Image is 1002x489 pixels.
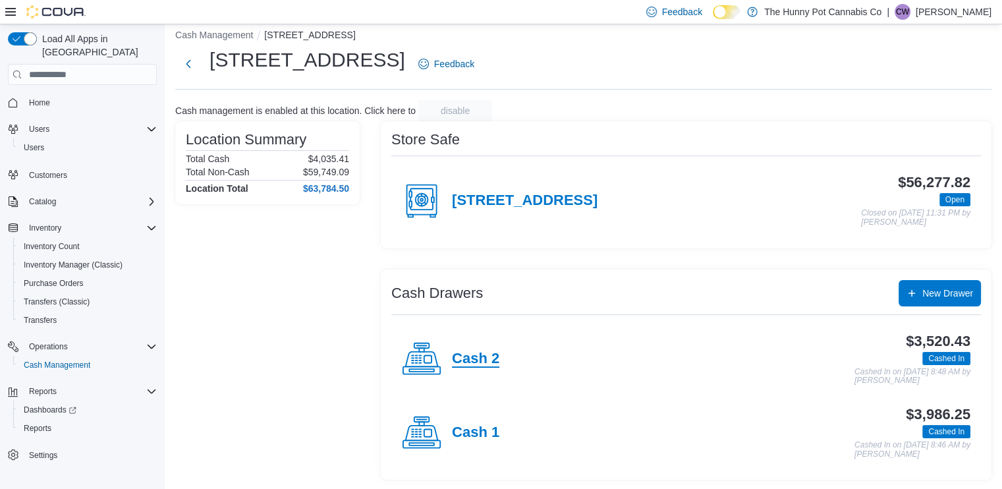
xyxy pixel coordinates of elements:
[3,337,162,356] button: Operations
[13,237,162,256] button: Inventory Count
[18,402,157,418] span: Dashboards
[391,132,460,148] h3: Store Safe
[18,294,157,310] span: Transfers (Classic)
[18,275,89,291] a: Purchase Orders
[29,341,68,352] span: Operations
[391,285,483,301] h3: Cash Drawers
[24,94,157,111] span: Home
[24,423,51,434] span: Reports
[18,294,95,310] a: Transfers (Classic)
[175,51,202,77] button: Next
[24,384,62,399] button: Reports
[24,447,157,463] span: Settings
[906,333,970,349] h3: $3,520.43
[24,194,61,210] button: Catalog
[713,5,740,19] input: Dark Mode
[899,280,981,306] button: New Drawer
[24,220,67,236] button: Inventory
[13,419,162,438] button: Reports
[18,275,157,291] span: Purchase Orders
[37,32,157,59] span: Load All Apps in [GEOGRAPHIC_DATA]
[18,402,82,418] a: Dashboards
[18,239,157,254] span: Inventory Count
[186,132,306,148] h3: Location Summary
[3,446,162,465] button: Settings
[18,257,157,273] span: Inventory Manager (Classic)
[24,241,80,252] span: Inventory Count
[922,425,970,438] span: Cashed In
[854,368,970,386] p: Cashed In on [DATE] 8:48 AM by [PERSON_NAME]
[861,209,970,227] p: Closed on [DATE] 11:31 PM by [PERSON_NAME]
[452,424,499,442] h4: Cash 1
[175,105,416,116] p: Cash management is enabled at this location. Click here to
[13,356,162,374] button: Cash Management
[24,167,72,183] a: Customers
[18,357,96,373] a: Cash Management
[896,4,909,20] span: CW
[29,223,61,233] span: Inventory
[764,4,881,20] p: The Hunny Pot Cannabis Co
[922,287,973,300] span: New Drawer
[18,140,49,156] a: Users
[24,339,157,355] span: Operations
[18,312,62,328] a: Transfers
[24,95,55,111] a: Home
[209,47,405,73] h1: [STREET_ADDRESS]
[887,4,889,20] p: |
[186,183,248,194] h4: Location Total
[24,121,55,137] button: Users
[18,257,128,273] a: Inventory Manager (Classic)
[922,352,970,365] span: Cashed In
[24,384,157,399] span: Reports
[18,420,57,436] a: Reports
[713,19,713,20] span: Dark Mode
[895,4,910,20] div: Cassidy Wales
[308,154,349,164] p: $4,035.41
[29,124,49,134] span: Users
[29,98,50,108] span: Home
[303,167,349,177] p: $59,749.09
[303,183,349,194] h4: $63,784.50
[13,293,162,311] button: Transfers (Classic)
[928,353,964,364] span: Cashed In
[29,386,57,397] span: Reports
[3,219,162,237] button: Inventory
[29,196,56,207] span: Catalog
[24,166,157,183] span: Customers
[13,311,162,330] button: Transfers
[175,28,991,44] nav: An example of EuiBreadcrumbs
[3,382,162,401] button: Reports
[939,193,970,206] span: Open
[24,360,90,370] span: Cash Management
[18,312,157,328] span: Transfers
[24,278,84,289] span: Purchase Orders
[413,51,480,77] a: Feedback
[3,192,162,211] button: Catalog
[24,142,44,153] span: Users
[29,450,57,461] span: Settings
[24,220,157,236] span: Inventory
[945,194,964,206] span: Open
[29,170,67,181] span: Customers
[26,5,86,18] img: Cova
[18,420,157,436] span: Reports
[452,351,499,368] h4: Cash 2
[916,4,991,20] p: [PERSON_NAME]
[186,167,250,177] h6: Total Non-Cash
[3,93,162,112] button: Home
[18,140,157,156] span: Users
[24,121,157,137] span: Users
[24,260,123,270] span: Inventory Manager (Classic)
[264,30,355,40] button: [STREET_ADDRESS]
[452,192,598,210] h4: [STREET_ADDRESS]
[18,357,157,373] span: Cash Management
[24,339,73,355] button: Operations
[662,5,702,18] span: Feedback
[3,165,162,184] button: Customers
[928,426,964,438] span: Cashed In
[13,256,162,274] button: Inventory Manager (Classic)
[13,138,162,157] button: Users
[18,239,85,254] a: Inventory Count
[418,100,492,121] button: disable
[441,104,470,117] span: disable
